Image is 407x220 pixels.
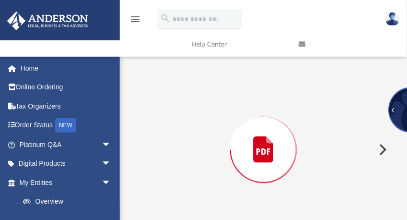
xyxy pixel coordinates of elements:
i: menu [129,13,141,25]
span: arrow_drop_down [102,135,121,155]
a: My Entitiesarrow_drop_down [7,173,126,192]
a: Overview [13,192,126,211]
a: Digital Productsarrow_drop_down [7,154,126,173]
span: arrow_drop_down [102,154,121,174]
img: User Pic [385,12,400,26]
a: Tax Organizers [7,97,126,116]
a: menu [129,18,141,25]
a: Order StatusNEW [7,116,126,135]
img: Anderson Advisors Platinum Portal [4,12,91,30]
a: Help Center [184,25,292,63]
div: NEW [55,118,76,133]
a: Home [7,59,126,78]
a: Online Ordering [7,78,126,97]
i: search [160,13,171,24]
button: Next File [372,136,393,163]
span: arrow_drop_down [102,173,121,193]
a: Platinum Q&Aarrow_drop_down [7,135,126,154]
